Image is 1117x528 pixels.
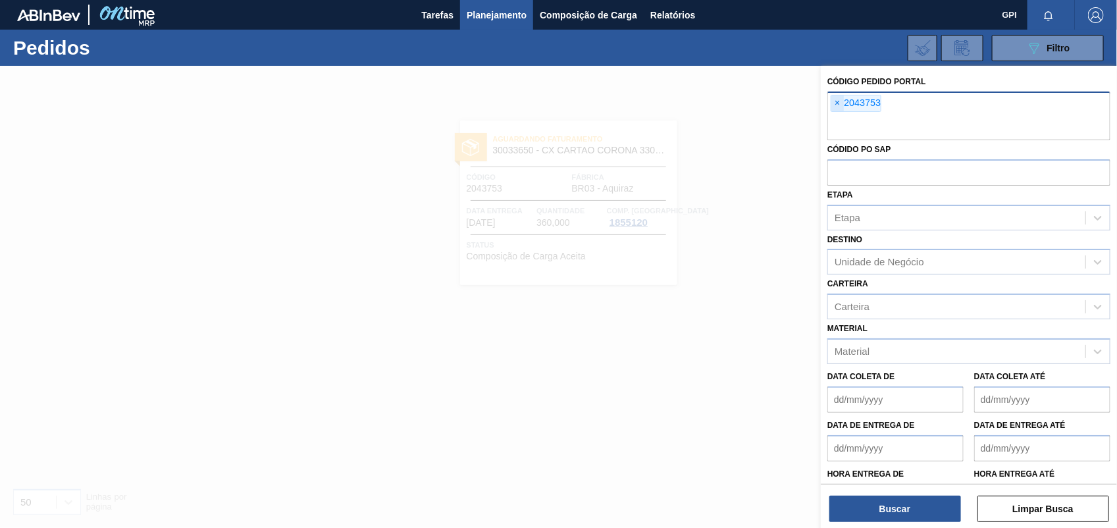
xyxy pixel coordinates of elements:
label: Destino [827,235,862,244]
input: dd/mm/yyyy [974,386,1110,413]
input: dd/mm/yyyy [827,386,964,413]
span: Composição de Carga [540,7,637,23]
div: 2043753 [831,95,881,112]
input: dd/mm/yyyy [827,435,964,462]
label: Data coleta até [974,372,1045,381]
label: Data coleta de [827,372,895,381]
button: Filtro [992,35,1104,61]
div: Carteira [835,302,870,313]
div: Importar Negociações dos Pedidos [908,35,937,61]
label: Hora entrega até [974,465,1110,484]
span: Relatórios [650,7,695,23]
label: Hora entrega de [827,465,964,484]
label: Código Pedido Portal [827,77,926,86]
div: Solicitação de Revisão de Pedidos [941,35,983,61]
div: Material [835,346,870,357]
span: Planejamento [467,7,527,23]
span: Tarefas [421,7,454,23]
label: Etapa [827,190,853,199]
label: Carteira [827,279,868,288]
img: TNhmsLtSVTkK8tSr43FrP2fwEKptu5GPRR3wAAAABJRU5ErkJggg== [17,9,80,21]
div: Unidade de Negócio [835,257,924,268]
label: Códido PO SAP [827,145,891,154]
button: Notificações [1027,6,1070,24]
input: dd/mm/yyyy [974,435,1110,462]
label: Material [827,324,868,333]
h1: Pedidos [13,40,206,55]
label: Data de Entrega até [974,421,1066,430]
span: × [831,95,844,111]
label: Data de Entrega de [827,421,915,430]
span: Filtro [1047,43,1070,53]
div: Etapa [835,212,860,223]
img: Logout [1088,7,1104,23]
